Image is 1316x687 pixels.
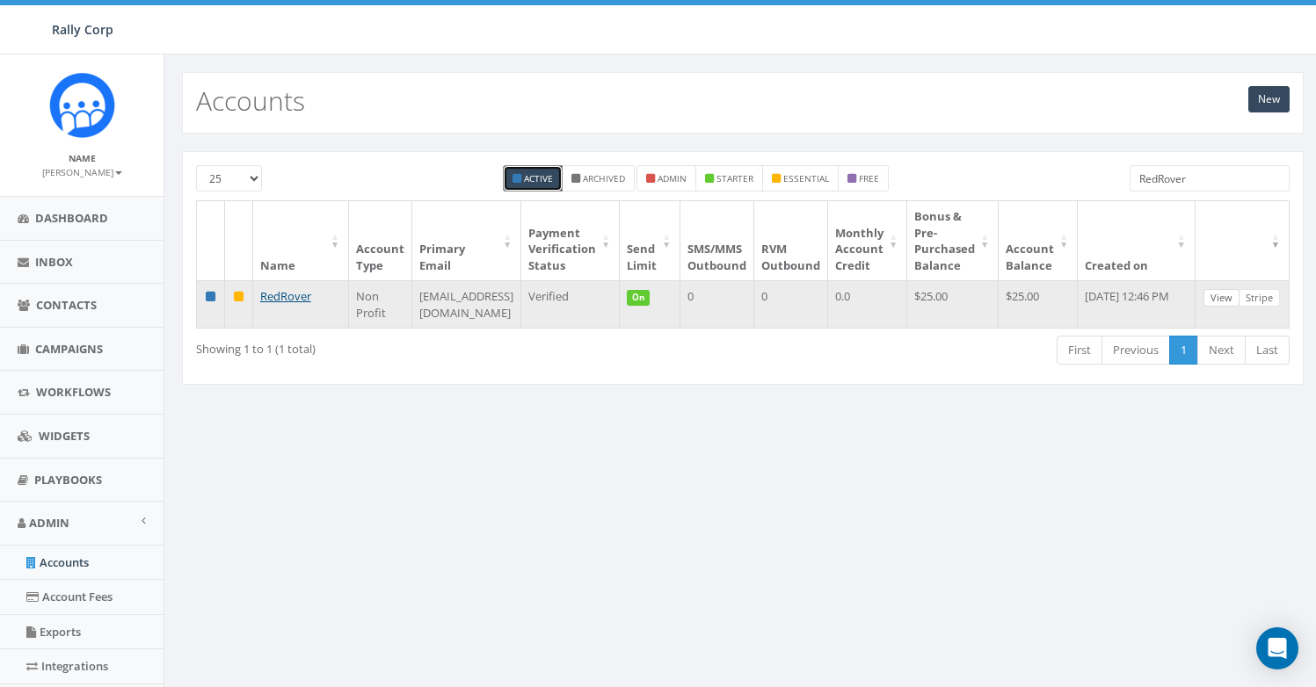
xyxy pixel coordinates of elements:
[999,280,1078,328] td: $25.00
[680,280,754,328] td: 0
[1130,165,1290,192] input: Type to search
[34,472,102,488] span: Playbooks
[1078,201,1196,280] th: Created on: activate to sort column ascending
[412,280,521,328] td: [EMAIL_ADDRESS][DOMAIN_NAME]
[29,515,69,531] span: Admin
[583,172,625,184] small: Archived
[42,163,122,179] a: [PERSON_NAME]
[39,428,90,444] span: Widgets
[260,288,311,304] a: RedRover
[196,86,305,115] h2: Accounts
[196,334,636,358] div: Showing 1 to 1 (1 total)
[36,384,111,400] span: Workflows
[828,280,907,328] td: 0.0
[412,201,521,280] th: Primary Email : activate to sort column ascending
[524,172,553,184] small: Active
[783,172,829,184] small: essential
[1203,289,1240,307] a: View
[521,280,620,328] td: Verified
[35,341,103,357] span: Campaigns
[36,297,97,313] span: Contacts
[349,201,412,280] th: Account Type
[35,210,108,226] span: Dashboard
[1248,86,1290,112] a: New
[828,201,907,280] th: Monthly Account Credit: activate to sort column ascending
[1256,627,1298,669] div: Open Intercom Messenger
[907,280,999,328] td: $25.00
[620,201,680,280] th: Send Limit: activate to sort column ascending
[49,72,115,138] img: Icon_1.png
[999,201,1078,280] th: Account Balance: activate to sort column ascending
[1197,336,1246,365] a: Next
[859,172,879,184] small: free
[349,280,412,328] td: Non Profit
[52,21,113,38] span: Rally Corp
[1102,336,1170,365] a: Previous
[680,201,754,280] th: SMS/MMS Outbound
[253,201,350,280] th: Name: activate to sort column ascending
[1245,336,1290,365] a: Last
[658,172,687,184] small: admin
[69,152,96,164] small: Name
[1239,289,1280,307] a: Stripe
[1078,280,1196,328] td: [DATE] 12:46 PM
[35,254,73,270] span: Inbox
[716,172,753,184] small: starter
[907,201,999,280] th: Bonus &amp; Pre-Purchased Balance: activate to sort column ascending
[1057,336,1102,365] a: First
[1169,336,1198,365] a: 1
[754,280,828,328] td: 0
[627,290,650,306] span: On
[42,166,122,178] small: [PERSON_NAME]
[521,201,620,280] th: Payment Verification Status : activate to sort column ascending
[754,201,828,280] th: RVM Outbound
